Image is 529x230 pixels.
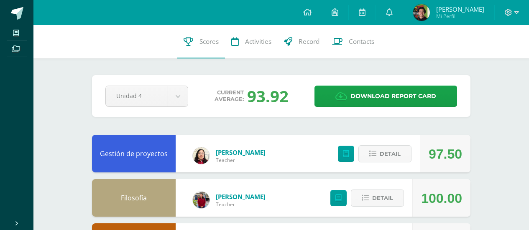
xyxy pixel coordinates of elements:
[92,179,176,217] div: Filosofía
[216,192,266,201] a: [PERSON_NAME]
[299,37,319,46] span: Record
[429,135,462,173] div: 97.50
[351,190,404,207] button: Detail
[247,85,289,107] div: 93.92
[413,4,430,21] img: b1b5c3d4f8297bb08657cb46f4e7b43e.png
[421,179,462,217] div: 100.00
[436,13,484,20] span: Mi Perfil
[245,37,271,46] span: Activities
[106,86,188,106] a: Unidad 4
[193,192,210,208] img: e1f0730b59be0d440f55fb027c9eff26.png
[216,148,266,157] a: [PERSON_NAME]
[215,89,244,103] span: Current average:
[436,5,484,13] span: [PERSON_NAME]
[278,25,326,58] a: Record
[92,135,176,172] div: Gestión de proyectos
[326,25,381,58] a: Contacts
[349,37,374,46] span: Contacts
[314,86,457,107] a: Download report card
[216,157,266,164] span: Teacher
[358,145,411,162] button: Detail
[116,86,157,106] span: Unidad 4
[380,146,401,162] span: Detail
[216,201,266,208] span: Teacher
[225,25,278,58] a: Activities
[177,25,225,58] a: Scores
[193,147,210,164] img: c6b4b3f06f981deac34ce0a071b61492.png
[199,37,219,46] span: Scores
[350,86,436,106] span: Download report card
[372,190,393,206] span: Detail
